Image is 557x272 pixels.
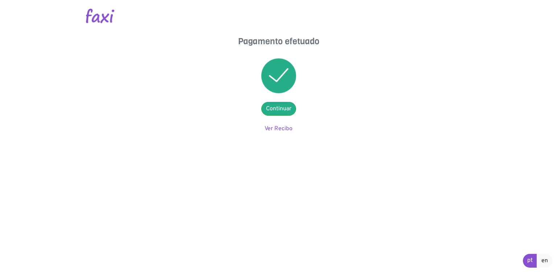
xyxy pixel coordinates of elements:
[261,102,296,116] a: Continuar
[265,125,292,132] a: Ver Recibo
[523,254,537,268] a: pt
[206,36,351,47] h4: Pagamento efetuado
[261,58,296,93] img: success
[537,254,553,268] a: en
